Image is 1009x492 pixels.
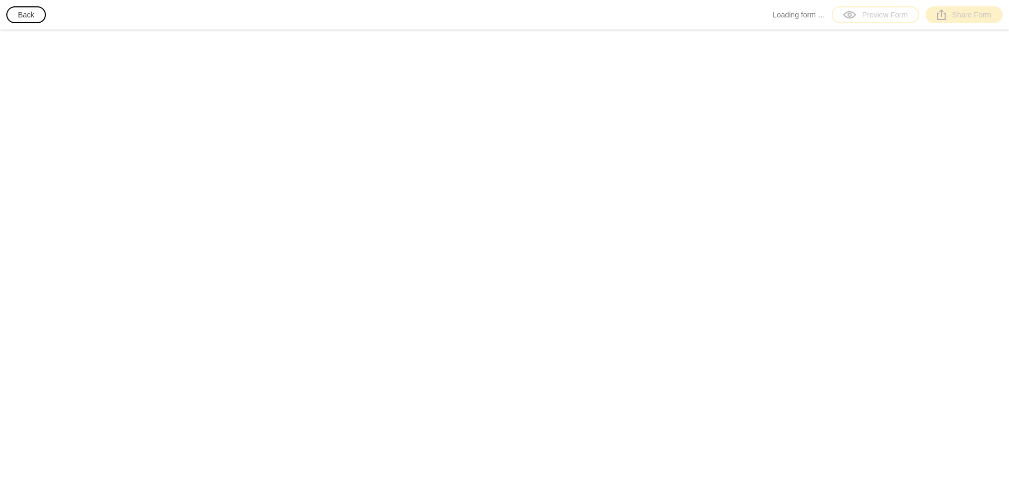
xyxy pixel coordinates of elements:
[926,6,1003,23] a: Share Form
[6,6,46,23] button: Back
[937,10,991,20] div: Share Form
[832,6,919,23] a: Preview Form
[843,10,908,20] div: Preview Form
[773,10,825,20] span: Loading form …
